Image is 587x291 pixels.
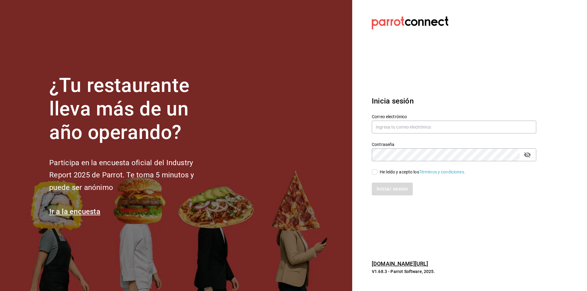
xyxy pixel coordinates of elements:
[372,121,536,133] input: Ingresa tu correo electrónico
[372,260,428,267] a: [DOMAIN_NAME][URL]
[419,169,465,174] a: Términos y condiciones.
[372,142,536,147] label: Contraseña
[49,74,214,144] h1: ¿Tu restaurante lleva más de un año operando?
[372,268,536,275] p: V1.68.3 - Parrot Software, 2025.
[49,157,214,194] h2: Participa en la encuesta oficial del Industry Report 2025 de Parrot. Te toma 5 minutos y puede se...
[49,207,100,216] a: Ir a la encuesta
[372,115,536,119] label: Correo electrónico
[522,150,533,160] button: passwordField
[372,96,536,107] h3: Inicia sesión
[380,169,465,175] div: He leído y acepto los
